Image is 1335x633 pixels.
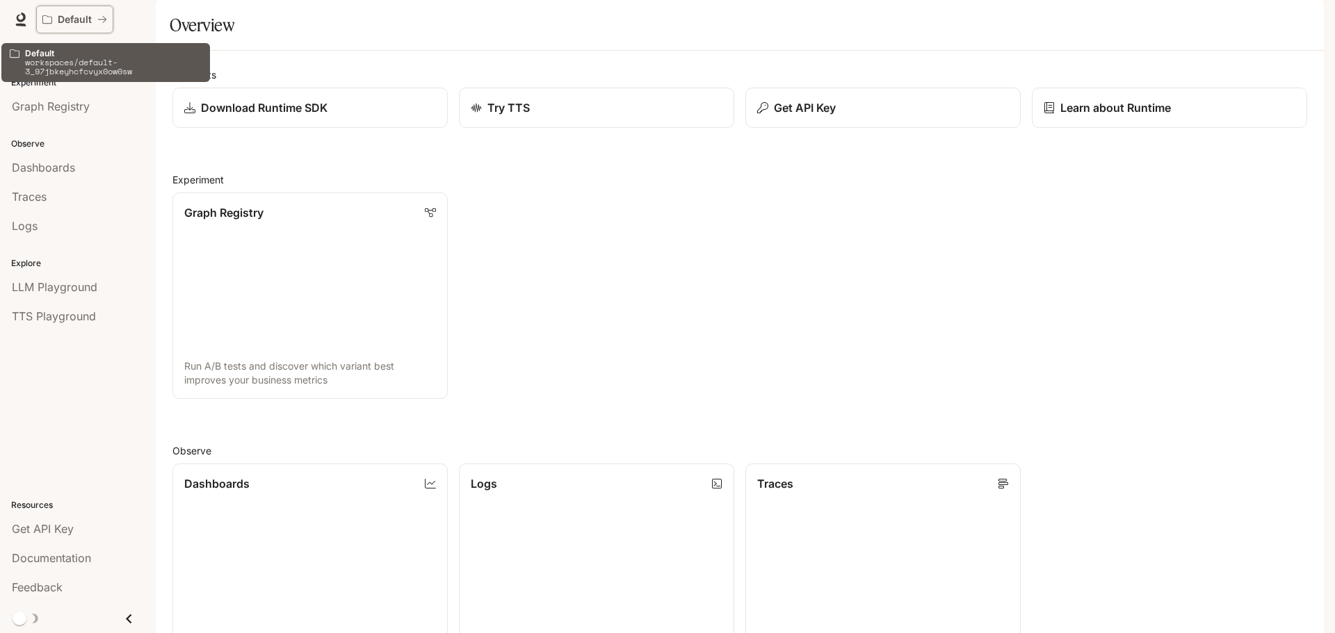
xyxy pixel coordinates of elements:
p: Run A/B tests and discover which variant best improves your business metrics [184,359,436,387]
p: Learn about Runtime [1060,99,1171,116]
a: Try TTS [459,88,734,128]
p: Traces [757,475,793,492]
p: Default [58,14,92,26]
p: Get API Key [774,99,836,116]
a: Graph RegistryRun A/B tests and discover which variant best improves your business metrics [172,192,448,399]
a: Download Runtime SDK [172,88,448,128]
a: Learn about Runtime [1032,88,1307,128]
p: workspaces/default-3_97jbkeyhcfcvyx0ow0sw [25,58,202,76]
p: Download Runtime SDK [201,99,327,116]
button: All workspaces [36,6,113,33]
p: Try TTS [487,99,530,116]
h1: Overview [170,11,234,39]
h2: Experiment [172,172,1307,187]
p: Default [25,49,202,58]
h2: Shortcuts [172,67,1307,82]
p: Logs [471,475,497,492]
h2: Observe [172,443,1307,458]
p: Dashboards [184,475,250,492]
button: Get API Key [745,88,1021,128]
p: Graph Registry [184,204,264,221]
